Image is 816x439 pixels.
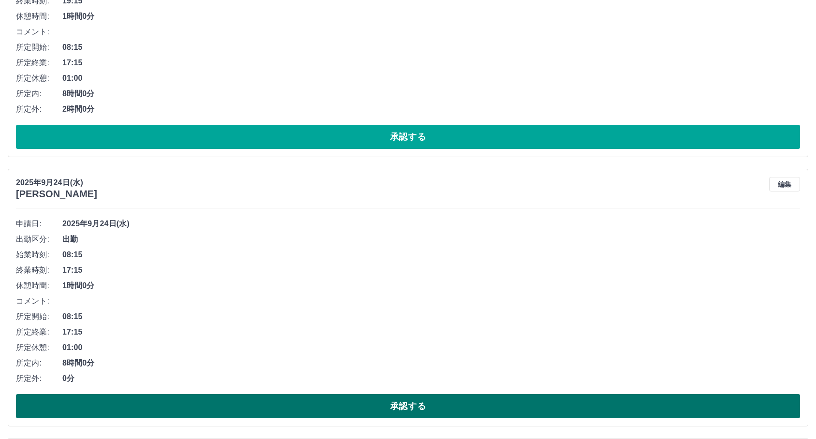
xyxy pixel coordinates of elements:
[62,326,800,338] span: 17:15
[16,342,62,353] span: 所定休憩:
[62,57,800,69] span: 17:15
[16,373,62,384] span: 所定外:
[16,73,62,84] span: 所定休憩:
[16,189,97,200] h3: [PERSON_NAME]
[62,218,800,230] span: 2025年9月24日(水)
[16,57,62,69] span: 所定終業:
[62,311,800,322] span: 08:15
[62,357,800,369] span: 8時間0分
[16,394,800,418] button: 承認する
[16,218,62,230] span: 申請日:
[16,234,62,245] span: 出勤区分:
[62,103,800,115] span: 2時間0分
[62,73,800,84] span: 01:00
[16,125,800,149] button: 承認する
[62,342,800,353] span: 01:00
[16,42,62,53] span: 所定開始:
[62,42,800,53] span: 08:15
[16,88,62,100] span: 所定内:
[16,249,62,261] span: 始業時刻:
[16,280,62,292] span: 休憩時間:
[16,295,62,307] span: コメント:
[16,11,62,22] span: 休憩時間:
[16,103,62,115] span: 所定外:
[16,326,62,338] span: 所定終業:
[62,264,800,276] span: 17:15
[769,177,800,191] button: 編集
[62,234,800,245] span: 出勤
[16,26,62,38] span: コメント:
[62,280,800,292] span: 1時間0分
[16,357,62,369] span: 所定内:
[16,177,97,189] p: 2025年9月24日(水)
[16,264,62,276] span: 終業時刻:
[62,11,800,22] span: 1時間0分
[16,311,62,322] span: 所定開始:
[62,249,800,261] span: 08:15
[62,373,800,384] span: 0分
[62,88,800,100] span: 8時間0分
